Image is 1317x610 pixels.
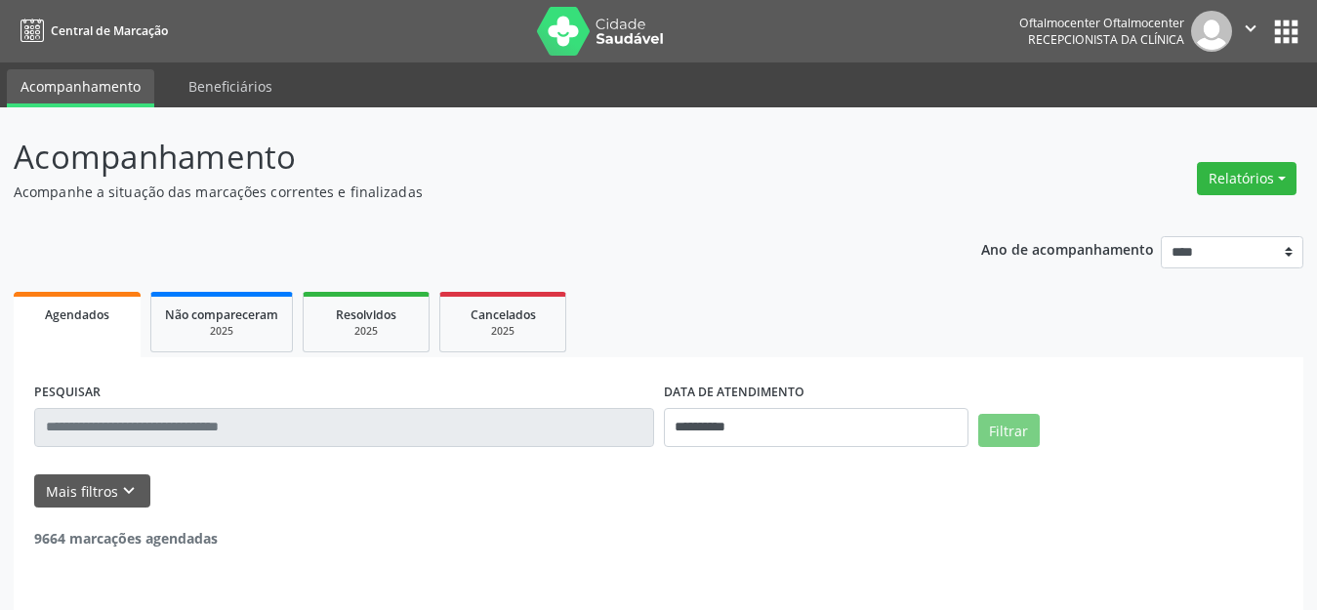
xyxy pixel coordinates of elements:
button:  [1232,11,1269,52]
a: Central de Marcação [14,15,168,47]
p: Acompanhe a situação das marcações correntes e finalizadas [14,182,917,202]
label: DATA DE ATENDIMENTO [664,378,804,408]
span: Não compareceram [165,306,278,323]
strong: 9664 marcações agendadas [34,529,218,548]
span: Cancelados [471,306,536,323]
p: Acompanhamento [14,133,917,182]
i: keyboard_arrow_down [118,480,140,502]
label: PESQUISAR [34,378,101,408]
a: Acompanhamento [7,69,154,107]
p: Ano de acompanhamento [981,236,1154,261]
a: Beneficiários [175,69,286,103]
button: Filtrar [978,414,1040,447]
div: Oftalmocenter Oftalmocenter [1019,15,1184,31]
button: apps [1269,15,1303,49]
div: 2025 [454,324,552,339]
span: Resolvidos [336,306,396,323]
button: Mais filtroskeyboard_arrow_down [34,474,150,508]
span: Central de Marcação [51,22,168,39]
span: Recepcionista da clínica [1028,31,1184,48]
div: 2025 [165,324,278,339]
img: img [1191,11,1232,52]
span: Agendados [45,306,109,323]
i:  [1240,18,1261,39]
div: 2025 [317,324,415,339]
button: Relatórios [1197,162,1296,195]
